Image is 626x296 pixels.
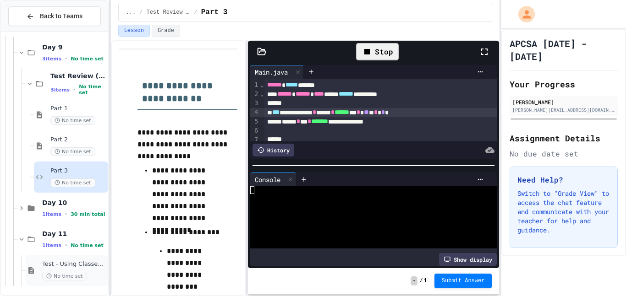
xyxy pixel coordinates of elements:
[512,107,615,113] div: [PERSON_NAME][EMAIL_ADDRESS][DOMAIN_NAME]
[42,260,106,268] span: Test - Using Classes and Objects
[250,175,285,184] div: Console
[42,56,61,62] span: 3 items
[250,108,259,117] div: 4
[42,242,61,248] span: 1 items
[79,84,106,96] span: No time set
[42,199,106,207] span: Day 10
[50,72,106,80] span: Test Review (40 mins)
[250,90,259,99] div: 2
[50,167,106,175] span: Part 3
[510,37,618,63] h1: APCSA [DATE] - [DATE]
[250,81,259,90] div: 1
[250,135,259,145] div: 7
[126,9,136,16] span: ...
[8,6,101,26] button: Back to Teams
[517,189,610,235] p: Switch to "Grade View" to access the chat feature and communicate with your teacher for help and ...
[439,253,497,266] div: Show display
[50,136,106,144] span: Part 2
[65,242,67,249] span: •
[512,98,615,106] div: [PERSON_NAME]
[40,11,82,21] span: Back to Teams
[50,105,106,113] span: Part 1
[139,9,143,16] span: /
[152,25,180,37] button: Grade
[71,56,104,62] span: No time set
[250,67,292,77] div: Main.java
[517,174,610,185] h3: Need Help?
[42,230,106,238] span: Day 11
[411,276,417,285] span: -
[50,87,70,93] span: 3 items
[509,4,537,25] div: My Account
[71,242,104,248] span: No time set
[50,147,95,156] span: No time set
[356,43,399,60] div: Stop
[253,144,294,156] div: History
[194,9,197,16] span: /
[510,78,618,91] h2: Your Progress
[65,55,67,62] span: •
[118,25,150,37] button: Lesson
[250,172,297,186] div: Console
[250,65,304,79] div: Main.java
[250,126,259,135] div: 6
[73,86,75,93] span: •
[434,274,492,288] button: Submit Answer
[42,43,106,51] span: Day 9
[50,178,95,187] span: No time set
[259,81,264,88] span: Fold line
[146,9,190,16] span: Test Review (40 mins)
[259,90,264,97] span: Fold line
[424,277,427,285] span: 1
[42,272,87,280] span: No time set
[510,132,618,145] h2: Assignment Details
[442,277,485,285] span: Submit Answer
[250,99,259,108] div: 3
[71,211,105,217] span: 30 min total
[250,117,259,126] div: 5
[201,7,228,18] span: Part 3
[42,211,61,217] span: 1 items
[50,116,95,125] span: No time set
[419,277,423,285] span: /
[65,210,67,218] span: •
[510,148,618,159] div: No due date set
